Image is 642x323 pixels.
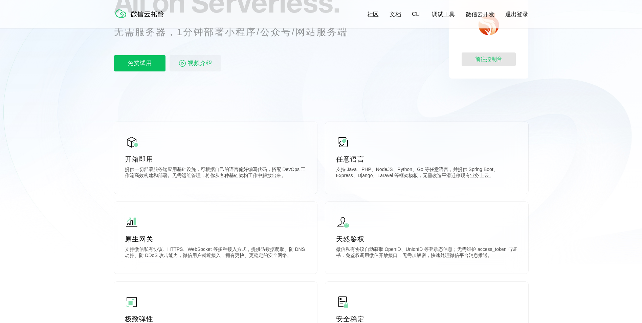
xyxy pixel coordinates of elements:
[336,154,517,164] p: 任意语言
[505,10,528,18] a: 退出登录
[336,234,517,244] p: 天然鉴权
[125,154,306,164] p: 开箱即用
[336,246,517,260] p: 微信私有协议自动获取 OpenID、UnionID 等登录态信息；无需维护 access_token 与证书，免鉴权调用微信开放接口；无需加解密，快速处理微信平台消息推送。
[462,52,516,66] div: 前往控制台
[114,55,165,71] p: 免费试用
[114,16,168,21] a: 微信云托管
[125,167,306,180] p: 提供一切部署服务端应用基础设施，可根据自己的语言偏好编写代码，搭配 DevOps 工作流高效构建和部署。无需运维管理，将你从各种基础架构工作中解放出来。
[125,234,306,244] p: 原生网关
[390,10,401,18] a: 文档
[178,59,186,67] img: video_play.svg
[188,55,212,71] span: 视频介绍
[336,167,517,180] p: 支持 Java、PHP、NodeJS、Python、Go 等任意语言，并提供 Spring Boot、Express、Django、Laravel 等框架模板，无需改造平滑迁移现有业务上云。
[412,11,421,18] a: CLI
[466,10,494,18] a: 微信云开发
[114,7,168,20] img: 微信云托管
[125,246,306,260] p: 支持微信私有协议、HTTPS、WebSocket 等多种接入方式，提供防数据爬取、防 DNS 劫持、防 DDoS 攻击能力，微信用户就近接入，拥有更快、更稳定的安全网络。
[114,25,360,39] p: 无需服务器，1分钟部署小程序/公众号/网站服务端
[367,10,379,18] a: 社区
[432,10,455,18] a: 调试工具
